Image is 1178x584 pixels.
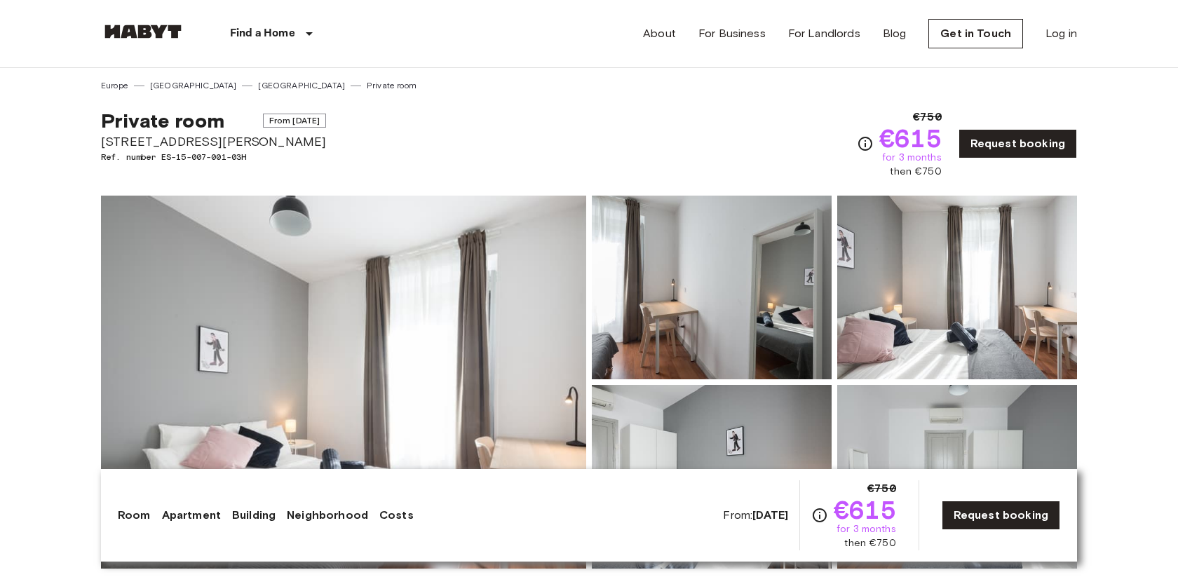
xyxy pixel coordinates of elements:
img: Picture of unit ES-15-007-001-03H [837,385,1077,569]
img: Habyt [101,25,185,39]
span: for 3 months [837,522,896,536]
a: Request booking [959,129,1077,158]
a: Get in Touch [928,19,1023,48]
span: [STREET_ADDRESS][PERSON_NAME] [101,133,326,151]
a: Blog [883,25,907,42]
span: €615 [834,497,896,522]
a: Neighborhood [287,507,368,524]
span: From [DATE] [263,114,327,128]
img: Picture of unit ES-15-007-001-03H [592,196,832,379]
svg: Check cost overview for full price breakdown. Please note that discounts apply to new joiners onl... [811,507,828,524]
a: For Landlords [788,25,860,42]
a: Building [232,507,276,524]
img: Picture of unit ES-15-007-001-03H [837,196,1077,379]
a: Private room [367,79,417,92]
a: Costs [379,507,414,524]
p: Find a Home [230,25,295,42]
svg: Check cost overview for full price breakdown. Please note that discounts apply to new joiners onl... [857,135,874,152]
img: Marketing picture of unit ES-15-007-001-03H [101,196,586,569]
a: Log in [1045,25,1077,42]
a: [GEOGRAPHIC_DATA] [258,79,345,92]
img: Picture of unit ES-15-007-001-03H [592,385,832,569]
span: €615 [879,125,942,151]
b: [DATE] [752,508,788,522]
span: €750 [867,480,896,497]
span: From: [723,508,788,523]
span: €750 [913,109,942,125]
a: Europe [101,79,128,92]
a: [GEOGRAPHIC_DATA] [150,79,237,92]
a: Room [118,507,151,524]
span: then €750 [890,165,941,179]
a: Request booking [942,501,1060,530]
a: For Business [698,25,766,42]
span: Private room [101,109,224,133]
span: then €750 [844,536,895,550]
a: Apartment [162,507,221,524]
span: for 3 months [882,151,942,165]
span: Ref. number ES-15-007-001-03H [101,151,326,163]
a: About [643,25,676,42]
